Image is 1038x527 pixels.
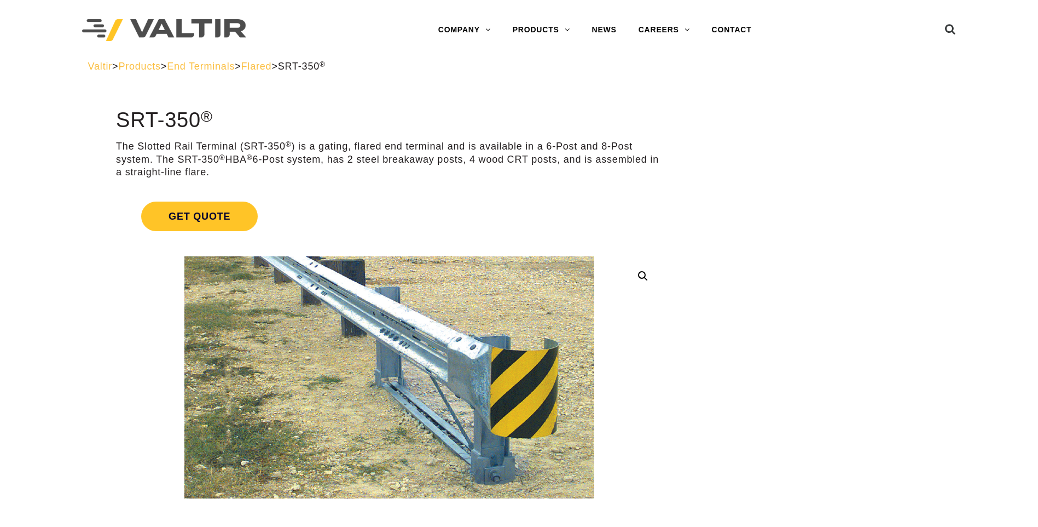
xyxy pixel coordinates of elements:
sup: ® [201,107,213,125]
a: End Terminals [167,61,235,72]
a: Flared [241,61,272,72]
sup: ® [247,153,253,162]
a: Valtir [88,61,112,72]
a: Products [118,61,160,72]
p: The Slotted Rail Terminal (SRT-350 ) is a gating, flared end terminal and is available in a 6-Pos... [116,140,663,179]
div: > > > > [88,60,950,73]
sup: ® [320,60,326,68]
a: CONTACT [701,19,763,41]
a: PRODUCTS [502,19,581,41]
a: Get Quote [116,188,663,244]
a: NEWS [581,19,628,41]
span: Get Quote [141,202,258,231]
sup: ® [219,153,225,162]
sup: ® [286,140,292,148]
h1: SRT-350 [116,109,663,132]
span: SRT-350 [278,61,326,72]
a: COMPANY [427,19,502,41]
img: Valtir [82,19,246,42]
a: CAREERS [628,19,701,41]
